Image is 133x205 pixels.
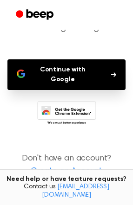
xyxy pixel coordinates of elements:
button: Continue with Google [7,59,126,90]
p: Don't have an account? [7,153,126,178]
a: [EMAIL_ADDRESS][DOMAIN_NAME] [42,184,109,199]
a: Beep [9,6,62,24]
span: Contact us [6,183,127,199]
a: Create an Account [9,165,124,178]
